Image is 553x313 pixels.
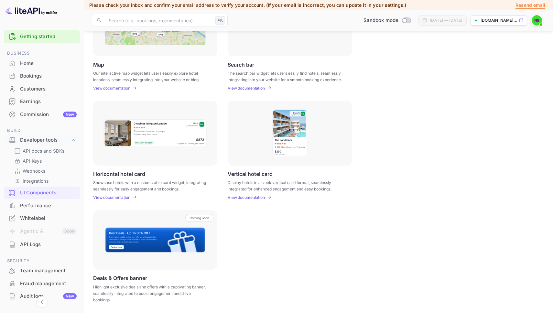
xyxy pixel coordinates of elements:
[20,280,77,287] div: Fraud management
[4,277,80,289] a: Fraud management
[93,171,145,177] p: Horizontal hotel card
[20,202,77,210] div: Performance
[12,146,77,156] div: API docs and SDKs
[4,290,80,302] a: Audit logsNew
[23,167,45,174] p: Webhooks
[12,176,77,186] div: Integrations
[14,178,75,184] a: Integrations
[20,293,77,300] div: Audit logs
[4,83,80,95] a: Customers
[20,33,77,40] a: Getting started
[532,15,542,26] img: Njål Eliasson
[190,216,209,220] p: Coming soon
[93,284,209,303] p: Highlight exclusive deals and offers with a captivating banner, seamlessly integrated to boost en...
[515,2,545,9] p: Resend email
[23,147,65,154] p: API docs and SDKs
[20,60,77,67] div: Home
[4,257,80,264] span: Security
[4,108,80,120] a: CommissionNew
[228,195,265,200] p: View documentation
[12,166,77,176] div: Webhooks
[63,112,77,117] div: New
[12,156,77,166] div: API Keys
[4,200,80,211] a: Performance
[430,17,462,23] div: [DATE] — [DATE]
[20,111,77,118] div: Commission
[14,167,75,174] a: Webhooks
[4,95,80,107] a: Earnings
[103,119,207,147] img: Horizontal hotel card Frame
[4,277,80,290] div: Fraud management
[228,195,267,200] a: View documentation
[4,187,80,199] a: UI Components
[20,98,77,105] div: Earnings
[93,179,209,191] p: Showcase hotels with a customizable card widget, integrating seamlessly for easy engagement and b...
[4,127,80,134] span: Build
[20,72,77,80] div: Bookings
[4,108,80,121] div: CommissionNew
[228,171,273,177] p: Vertical hotel card
[228,61,254,68] p: Search bar
[20,136,70,144] div: Developer tools
[363,17,399,24] span: Sandbox mode
[20,241,77,248] div: API Logs
[20,267,77,275] div: Team management
[63,293,77,299] div: New
[4,290,80,303] div: Audit logsNew
[89,2,265,8] span: Please check your inbox and confirm your email address to verify your account.
[4,135,80,146] div: Developer tools
[4,95,80,108] div: Earnings
[14,157,75,164] a: API Keys
[93,195,132,200] a: View documentation
[228,179,344,191] p: Display hotels in a sleek vertical card format, seamlessly integrated for enhanced engagement and...
[23,178,49,184] p: Integrations
[20,85,77,93] div: Customers
[4,70,80,82] a: Bookings
[93,195,130,200] p: View documentation
[20,215,77,222] div: Whitelabel
[93,70,209,82] p: Our interactive map widget lets users easily explore hotel locations, seamlessly integrating into...
[93,275,147,281] p: Deals & Offers banner
[481,17,517,23] p: [DOMAIN_NAME]...
[93,86,132,91] a: View documentation
[228,86,265,91] p: View documentation
[105,14,213,27] input: Search (e.g. bookings, documentation)
[4,57,80,70] div: Home
[228,86,267,91] a: View documentation
[14,147,75,154] a: API docs and SDKs
[23,157,42,164] p: API Keys
[93,61,104,68] p: Map
[5,5,57,16] img: LiteAPI logo
[4,30,80,43] div: Getting started
[105,227,206,253] img: Banner Frame
[228,70,344,82] p: The search bar widget lets users easily find hotels, seamlessly integrating into your website for...
[4,238,80,251] div: API Logs
[20,189,77,197] div: UI Components
[93,86,130,91] p: View documentation
[4,57,80,69] a: Home
[4,264,80,276] a: Team management
[215,16,225,25] div: ⌘K
[272,109,308,157] img: Vertical hotel card Frame
[36,296,48,308] button: Collapse navigation
[4,212,80,225] div: Whitelabel
[266,2,407,8] span: (If your email is incorrect, you can update it in your settings.)
[4,238,80,250] a: API Logs
[361,17,414,24] div: Switch to Production mode
[4,212,80,224] a: Whitelabel
[4,50,80,57] span: Business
